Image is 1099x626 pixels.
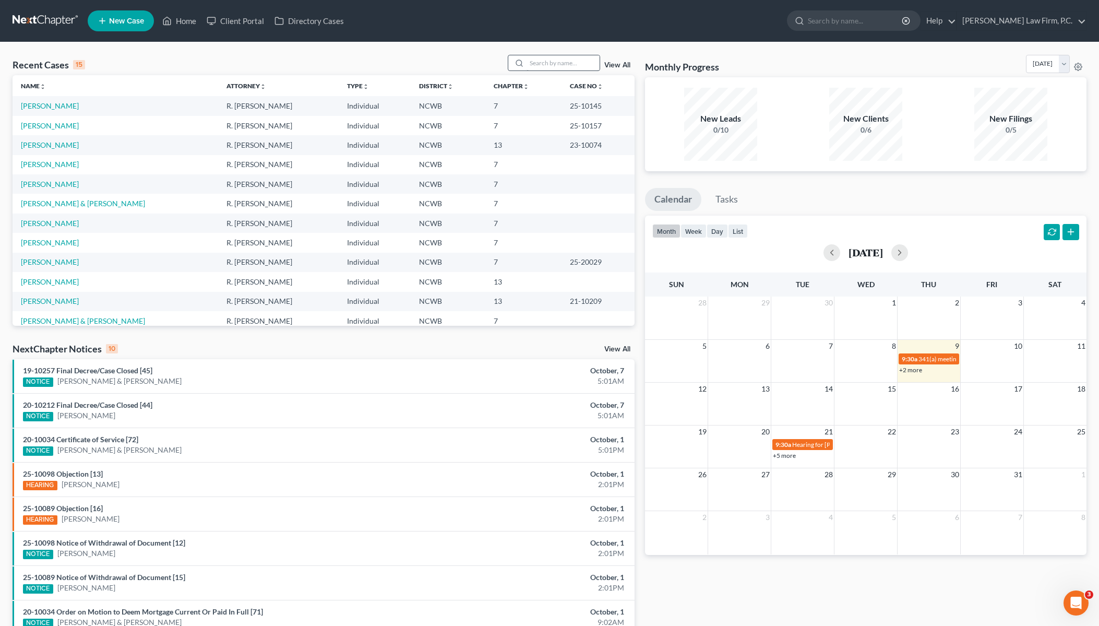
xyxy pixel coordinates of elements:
span: 8 [1080,511,1086,524]
td: R. [PERSON_NAME] [218,292,339,311]
a: [PERSON_NAME] [21,140,79,149]
td: NCWB [411,96,485,115]
input: Search by name... [527,55,600,70]
a: Attorneyunfold_more [226,82,266,90]
span: 2 [701,511,708,524]
a: Chapterunfold_more [494,82,529,90]
td: NCWB [411,292,485,311]
div: NextChapter Notices [13,342,118,355]
div: 2:01PM [431,548,624,559]
span: 1 [891,297,897,309]
td: Individual [339,311,410,330]
span: 20 [760,426,771,438]
button: month [652,224,680,238]
div: 2:01PM [431,479,624,490]
span: 28 [697,297,708,309]
span: 24 [1013,426,1023,438]
a: 20-10034 Certificate of Service [72] [23,435,138,444]
div: October, 1 [431,469,624,479]
span: 7 [1017,511,1023,524]
td: 25-10145 [562,96,635,115]
iframe: Intercom live chat [1064,590,1089,616]
div: October, 1 [431,538,624,548]
a: 25-10089 Objection [16] [23,504,103,513]
span: 17 [1013,383,1023,395]
div: 0/10 [684,125,757,135]
span: Hearing for [PERSON_NAME] [792,441,874,448]
a: [PERSON_NAME] [21,101,79,110]
td: Individual [339,116,410,135]
span: 18 [1076,383,1086,395]
td: 21-10209 [562,292,635,311]
a: 25-10098 Notice of Withdrawal of Document [12] [23,538,185,547]
div: NOTICE [23,550,53,559]
td: NCWB [411,155,485,174]
td: R. [PERSON_NAME] [218,174,339,194]
span: 10 [1013,340,1023,352]
div: 5:01AM [431,376,624,386]
div: October, 1 [431,572,624,583]
span: 2 [954,297,960,309]
span: 19 [697,426,708,438]
div: NOTICE [23,584,53,594]
td: NCWB [411,272,485,291]
td: 7 [485,253,562,272]
span: 5 [701,340,708,352]
td: 7 [485,311,562,330]
div: October, 1 [431,607,624,617]
td: 7 [485,233,562,252]
span: 9:30a [775,441,791,448]
a: Districtunfold_more [419,82,453,90]
i: unfold_more [597,84,603,90]
a: Calendar [645,188,701,211]
td: R. [PERSON_NAME] [218,233,339,252]
a: 20-10034 Order on Motion to Deem Mortgage Current Or Paid In Full [71] [23,607,263,616]
td: 25-20029 [562,253,635,272]
div: HEARING [23,515,57,525]
a: [PERSON_NAME] Law Firm, P.C. [957,11,1086,30]
a: [PERSON_NAME] [57,410,115,421]
td: 13 [485,292,562,311]
td: R. [PERSON_NAME] [218,214,339,233]
a: Tasks [706,188,747,211]
div: 5:01AM [431,410,624,421]
td: R. [PERSON_NAME] [218,96,339,115]
a: [PERSON_NAME] [21,160,79,169]
td: R. [PERSON_NAME] [218,155,339,174]
a: [PERSON_NAME] [21,180,79,188]
h3: Monthly Progress [645,61,719,73]
a: Typeunfold_more [347,82,369,90]
td: R. [PERSON_NAME] [218,311,339,330]
a: Home [157,11,201,30]
td: NCWB [411,214,485,233]
a: View All [604,346,630,353]
span: 29 [760,297,771,309]
div: New Clients [829,113,902,125]
div: October, 1 [431,503,624,514]
div: 15 [73,60,85,69]
a: Client Portal [201,11,269,30]
div: 10 [106,344,118,353]
div: NOTICE [23,412,53,421]
span: 29 [887,468,897,481]
span: 3 [1085,590,1093,599]
span: Sun [669,280,684,289]
a: Case Nounfold_more [570,82,603,90]
td: NCWB [411,233,485,252]
span: 341(a) meeting for [PERSON_NAME] [918,355,1019,363]
h2: [DATE] [849,247,883,258]
a: [PERSON_NAME] [62,514,120,524]
i: unfold_more [260,84,266,90]
span: 14 [823,383,834,395]
a: View All [604,62,630,69]
td: 7 [485,96,562,115]
td: Individual [339,155,410,174]
input: Search by name... [808,11,903,30]
span: 9 [954,340,960,352]
i: unfold_more [447,84,453,90]
td: 7 [485,194,562,213]
a: [PERSON_NAME] [21,238,79,247]
span: 16 [950,383,960,395]
div: 2:01PM [431,514,624,524]
span: 12 [697,383,708,395]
